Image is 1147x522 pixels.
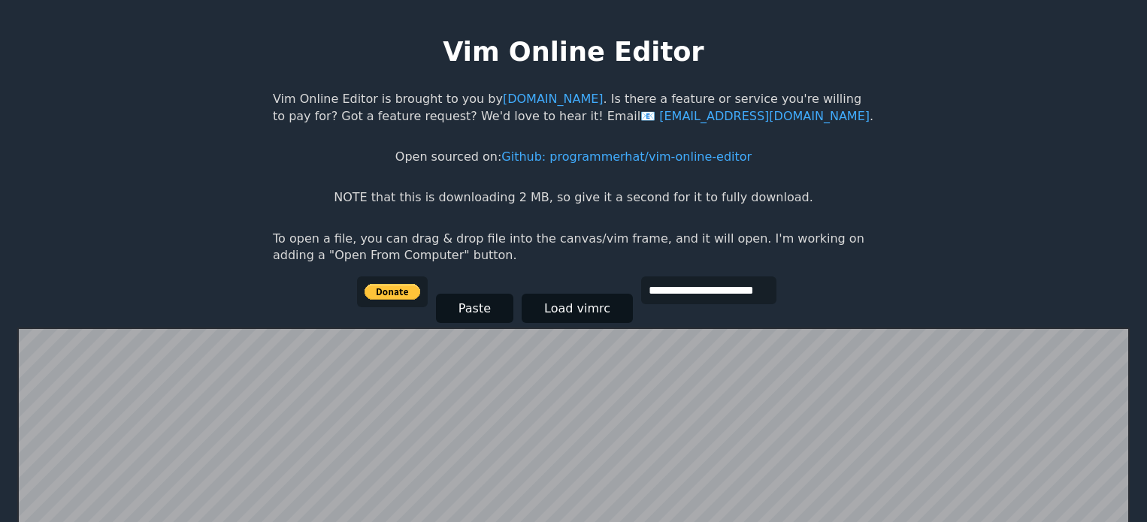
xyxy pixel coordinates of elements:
p: Vim Online Editor is brought to you by . Is there a feature or service you're willing to pay for?... [273,91,874,125]
p: Open sourced on: [395,149,752,165]
button: Load vimrc [522,294,633,323]
a: Github: programmerhat/vim-online-editor [501,149,752,164]
button: Paste [436,294,513,323]
a: [DOMAIN_NAME] [503,92,604,106]
p: NOTE that this is downloading 2 MB, so give it a second for it to fully download. [334,189,813,206]
a: [EMAIL_ADDRESS][DOMAIN_NAME] [640,109,870,123]
p: To open a file, you can drag & drop file into the canvas/vim frame, and it will open. I'm working... [273,231,874,264]
h1: Vim Online Editor [443,33,704,70]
